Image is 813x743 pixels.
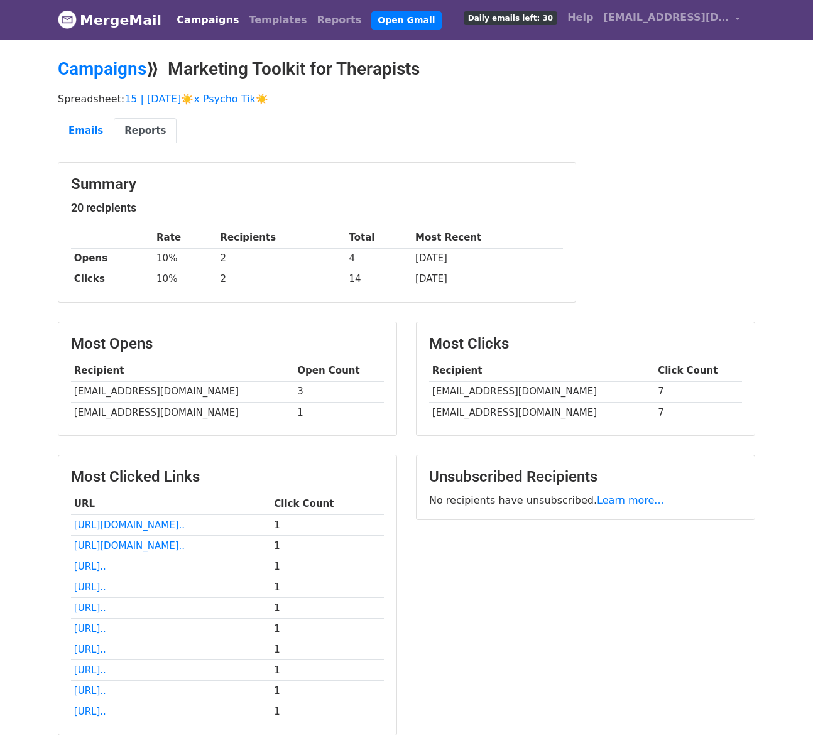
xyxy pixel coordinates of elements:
[71,335,384,353] h3: Most Opens
[655,402,742,423] td: 7
[74,623,106,634] a: [URL]..
[74,602,106,614] a: [URL]..
[71,494,271,514] th: URL
[71,201,563,215] h5: 20 recipients
[412,269,563,290] td: [DATE]
[429,381,655,402] td: [EMAIL_ADDRESS][DOMAIN_NAME]
[271,556,384,577] td: 1
[412,227,563,248] th: Most Recent
[429,402,655,423] td: [EMAIL_ADDRESS][DOMAIN_NAME]
[271,639,384,660] td: 1
[217,269,346,290] td: 2
[312,8,367,33] a: Reports
[58,7,161,33] a: MergeMail
[412,248,563,269] td: [DATE]
[71,248,153,269] th: Opens
[271,702,384,722] td: 1
[172,8,244,33] a: Campaigns
[124,93,268,105] a: 15 | [DATE]☀️x Psycho Tik☀️
[74,685,106,697] a: [URL]..
[655,381,742,402] td: 7
[217,227,346,248] th: Recipients
[294,381,384,402] td: 3
[464,11,557,25] span: Daily emails left: 30
[58,92,755,106] p: Spreadsheet:
[74,644,106,655] a: [URL]..
[153,227,217,248] th: Rate
[603,10,729,25] span: [EMAIL_ADDRESS][DOMAIN_NAME]
[271,514,384,535] td: 1
[71,402,294,423] td: [EMAIL_ADDRESS][DOMAIN_NAME]
[74,706,106,717] a: [URL]..
[271,660,384,681] td: 1
[71,269,153,290] th: Clicks
[750,683,813,743] iframe: Chat Widget
[346,248,413,269] td: 4
[459,5,562,30] a: Daily emails left: 30
[271,577,384,598] td: 1
[74,561,106,572] a: [URL]..
[244,8,312,33] a: Templates
[217,248,346,269] td: 2
[271,681,384,702] td: 1
[429,335,742,353] h3: Most Clicks
[153,269,217,290] td: 10%
[429,468,742,486] h3: Unsubscribed Recipients
[271,598,384,619] td: 1
[74,519,185,531] a: [URL][DOMAIN_NAME]..
[74,664,106,676] a: [URL]..
[271,494,384,514] th: Click Count
[74,582,106,593] a: [URL]..
[371,11,441,30] a: Open Gmail
[71,468,384,486] h3: Most Clicked Links
[346,269,413,290] td: 14
[597,494,664,506] a: Learn more...
[294,402,384,423] td: 1
[58,10,77,29] img: MergeMail logo
[562,5,598,30] a: Help
[71,175,563,193] h3: Summary
[429,361,655,381] th: Recipient
[655,361,742,381] th: Click Count
[58,118,114,144] a: Emails
[346,227,413,248] th: Total
[71,361,294,381] th: Recipient
[58,58,755,80] h2: ⟫ Marketing Toolkit for Therapists
[71,381,294,402] td: [EMAIL_ADDRESS][DOMAIN_NAME]
[294,361,384,381] th: Open Count
[114,118,177,144] a: Reports
[429,494,742,507] p: No recipients have unsubscribed.
[58,58,146,79] a: Campaigns
[598,5,745,35] a: [EMAIL_ADDRESS][DOMAIN_NAME]
[271,619,384,639] td: 1
[153,248,217,269] td: 10%
[74,540,185,551] a: [URL][DOMAIN_NAME]..
[271,535,384,556] td: 1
